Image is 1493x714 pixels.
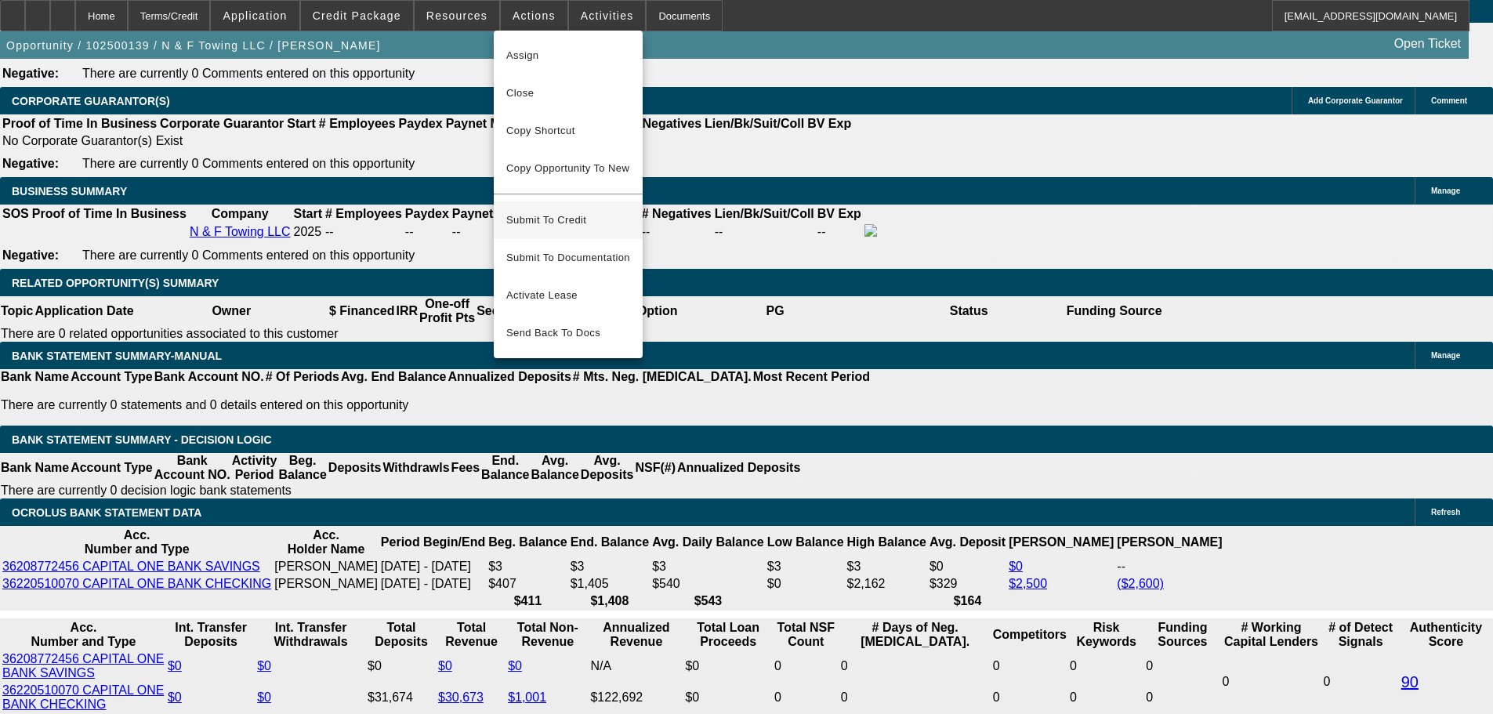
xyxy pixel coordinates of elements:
span: Assign [506,46,630,65]
span: Submit To Credit [506,211,630,230]
span: Copy Shortcut [506,121,630,140]
span: Send Back To Docs [506,324,630,343]
span: Submit To Documentation [506,248,630,267]
span: Activate Lease [506,286,630,305]
span: Copy Opportunity To New [506,162,629,174]
span: Close [506,84,630,103]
